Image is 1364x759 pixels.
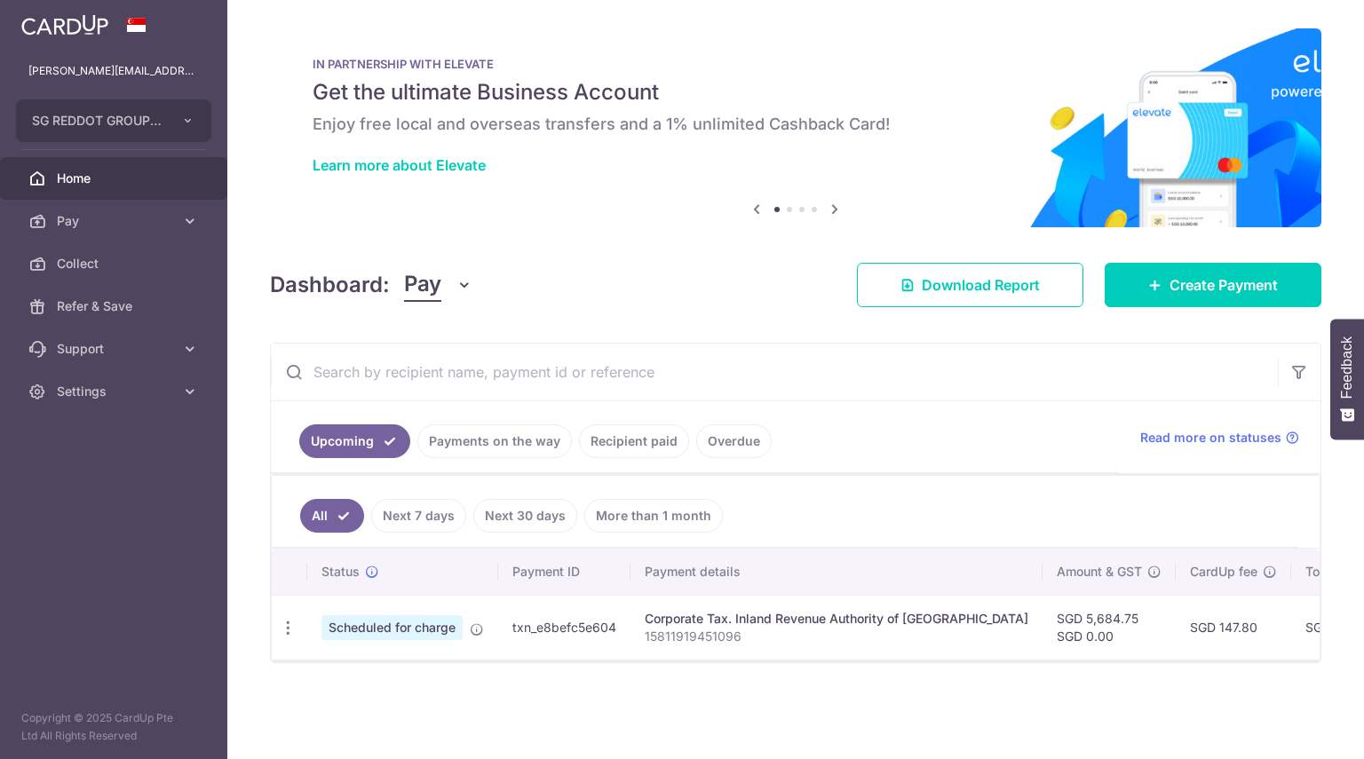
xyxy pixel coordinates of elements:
[922,274,1040,296] span: Download Report
[630,549,1043,595] th: Payment details
[28,62,199,80] p: [PERSON_NAME][EMAIL_ADDRESS][PERSON_NAME][DOMAIN_NAME]
[584,499,723,533] a: More than 1 month
[417,424,572,458] a: Payments on the way
[579,424,689,458] a: Recipient paid
[57,212,174,230] span: Pay
[32,112,163,130] span: SG REDDOT GROUP PTE. LTD.
[300,499,364,533] a: All
[404,268,472,302] button: Pay
[1339,336,1355,399] span: Feedback
[1305,563,1364,581] span: Total amt.
[404,268,441,302] span: Pay
[473,499,577,533] a: Next 30 days
[1043,595,1176,660] td: SGD 5,684.75 SGD 0.00
[57,340,174,358] span: Support
[21,14,108,36] img: CardUp
[57,383,174,400] span: Settings
[57,255,174,273] span: Collect
[299,424,410,458] a: Upcoming
[645,628,1028,645] p: 15811919451096
[313,78,1279,107] h5: Get the ultimate Business Account
[1057,563,1142,581] span: Amount & GST
[498,549,630,595] th: Payment ID
[321,563,360,581] span: Status
[1330,319,1364,439] button: Feedback - Show survey
[57,170,174,187] span: Home
[498,595,630,660] td: txn_e8befc5e604
[645,610,1028,628] div: Corporate Tax. Inland Revenue Authority of [GEOGRAPHIC_DATA]
[1170,274,1278,296] span: Create Payment
[321,615,463,640] span: Scheduled for charge
[270,269,390,301] h4: Dashboard:
[371,499,466,533] a: Next 7 days
[313,57,1279,71] p: IN PARTNERSHIP WITH ELEVATE
[271,344,1278,400] input: Search by recipient name, payment id or reference
[1140,429,1281,447] span: Read more on statuses
[313,114,1279,135] h6: Enjoy free local and overseas transfers and a 1% unlimited Cashback Card!
[1140,429,1299,447] a: Read more on statuses
[1190,563,1257,581] span: CardUp fee
[857,263,1083,307] a: Download Report
[1105,263,1321,307] a: Create Payment
[270,28,1321,227] img: Renovation banner
[57,297,174,315] span: Refer & Save
[16,99,211,142] button: SG REDDOT GROUP PTE. LTD.
[313,156,486,174] a: Learn more about Elevate
[696,424,772,458] a: Overdue
[1176,595,1291,660] td: SGD 147.80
